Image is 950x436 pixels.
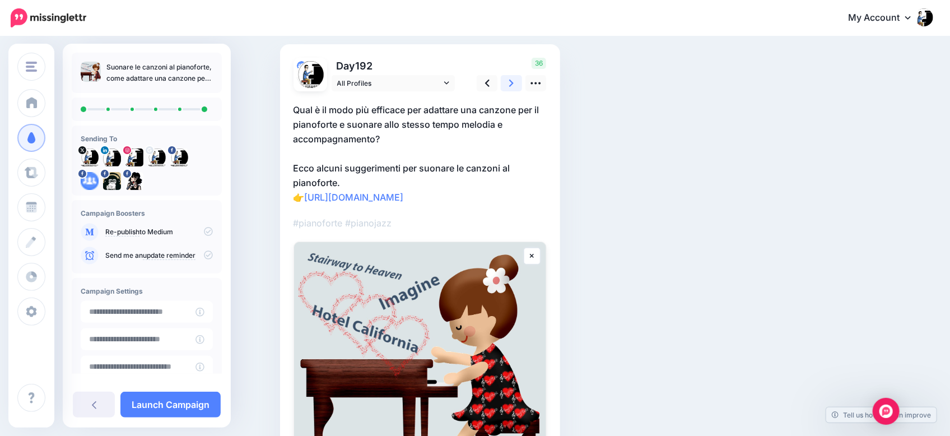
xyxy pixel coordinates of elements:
a: Re-publish [105,228,139,236]
h4: Campaign Settings [81,287,213,295]
img: 1570549342741-45007.png [103,149,121,166]
p: Day [332,58,457,74]
img: 89851976_516648795922585_4336184366267891712_n-bsa81116.png [125,172,143,190]
a: [URL][DOMAIN_NAME] [305,192,404,203]
a: Tell us how we can improve [826,407,937,423]
div: Open Intercom Messenger [873,398,900,425]
span: 36 [532,58,546,69]
a: My Account [837,4,933,32]
img: picture-bsa81111.png [170,149,188,166]
img: fa8ce8119e7d8d5e1be97866ef553f35_thumb.jpg [81,62,101,82]
p: #pianoforte #pianojazz [294,216,547,230]
img: 5_2zSM9mMSk-bsa81112.png [297,61,306,70]
img: AOh14GiiPzDlo04bh4TWCuoNTZxJl-OwU8OYnMgtBtAPs96-c-61516.png [297,61,324,88]
h4: Campaign Boosters [81,209,213,217]
img: AOh14GiiPzDlo04bh4TWCuoNTZxJl-OwU8OYnMgtBtAPs96-c-61516.png [148,149,166,166]
span: 192 [356,60,373,72]
img: 5_2zSM9mMSk-bsa81112.png [81,172,99,190]
p: Suonare le canzoni al pianoforte, come adattare una canzone per il piano [106,62,213,84]
img: HttGZ6uy-27053.png [81,149,99,166]
p: to Medium [105,227,213,237]
img: Missinglettr [11,8,86,27]
a: update reminder [143,251,195,260]
p: Send me an [105,251,213,261]
img: menu.png [26,62,37,72]
span: All Profiles [337,77,441,89]
p: Qual è il modo più efficace per adattare una canzone per il pianoforte e suonare allo stesso temp... [294,103,547,205]
h4: Sending To [81,134,213,143]
a: All Profiles [332,75,455,91]
img: picture-bsa81113.png [103,172,121,190]
img: 64807065_1150739275111504_7951963907948544000_n-bsa102601.jpg [125,149,143,166]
